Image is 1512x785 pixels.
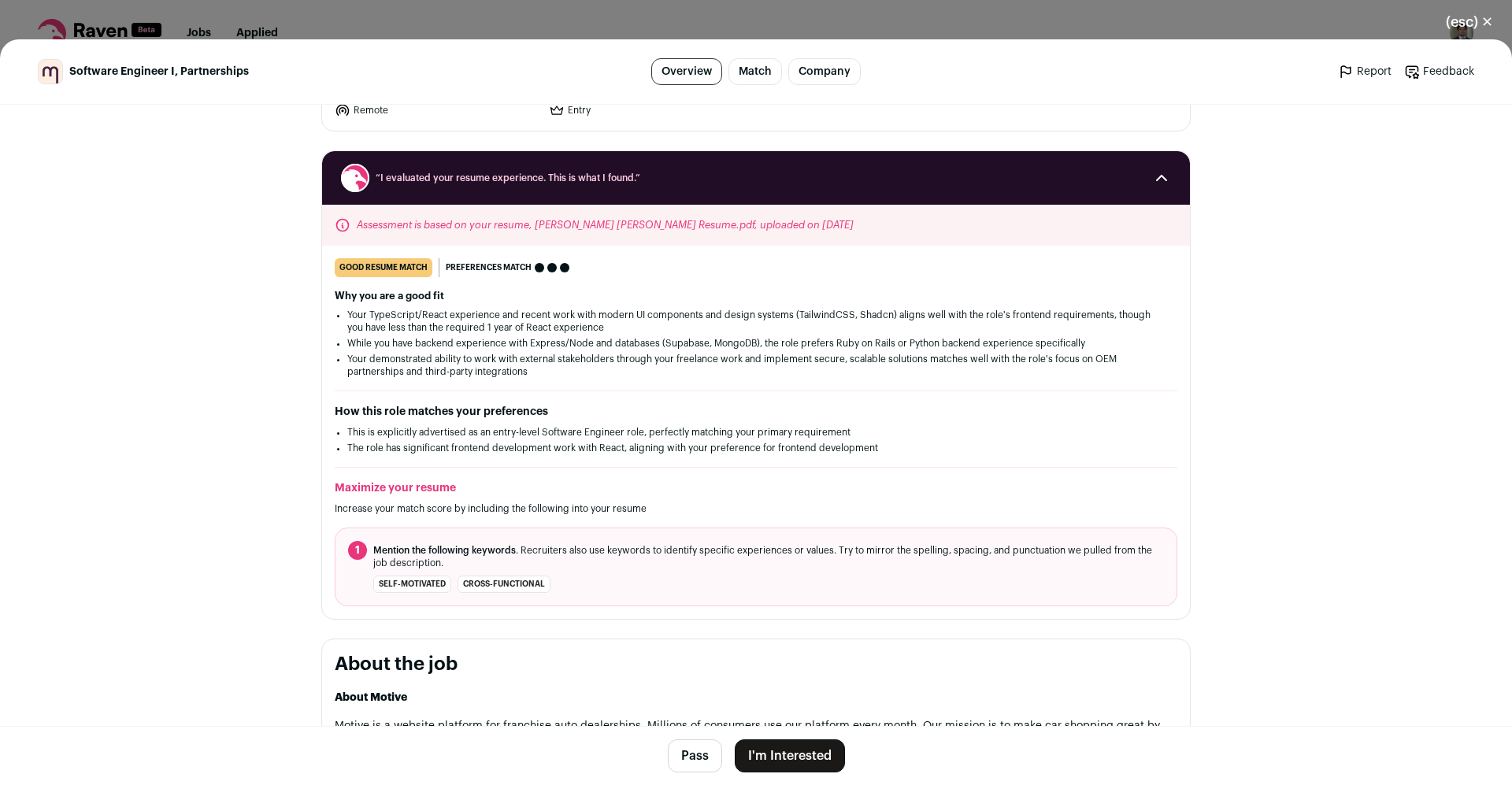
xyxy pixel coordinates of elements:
[348,541,367,560] span: 1
[1338,64,1392,80] a: Report
[1404,64,1474,80] a: Feedback
[373,546,516,555] span: Mention the following keywords
[651,58,722,85] a: Overview
[335,718,1177,765] p: Motive is a website platform for franchise auto dealerships. Millions of consumers use our platfo...
[1427,5,1512,39] button: Close modal
[335,102,539,118] li: Remote
[458,576,550,593] li: cross-functional
[335,480,1177,496] h2: Maximize your resume
[347,337,1165,350] li: While you have backend experience with Express/Node and databases (Supabase, MongoDB), the role p...
[376,172,1136,184] span: “I evaluated your resume experience. This is what I found.”
[668,739,722,772] button: Pass
[347,353,1165,378] li: Your demonstrated ability to work with external stakeholders through your freelance work and impl...
[788,58,861,85] a: Company
[335,502,1177,515] p: Increase your match score by including the following into your resume
[335,258,432,277] div: good resume match
[735,739,845,772] button: I'm Interested
[728,58,782,85] a: Match
[549,102,754,118] li: Entry
[335,404,1177,420] h2: How this role matches your preferences
[446,260,532,276] span: Preferences match
[322,205,1190,246] div: Assessment is based on your resume, [PERSON_NAME] [PERSON_NAME] Resume.pdf, uploaded on [DATE]
[39,60,62,83] img: d4e4fbe2f5ab969a7d9ce88f155d316de3dbf67a66ba4afb8882427ad8003bf7.jpg
[373,544,1164,569] span: . Recruiters also use keywords to identify specific experiences or values. Try to mirror the spel...
[335,652,1177,677] h2: About the job
[347,309,1165,334] li: Your TypeScript/React experience and recent work with modern UI components and design systems (Ta...
[335,290,1177,302] h2: Why you are a good fit
[347,426,1165,439] li: This is explicitly advertised as an entry-level Software Engineer role, perfectly matching your p...
[347,442,1165,454] li: The role has significant frontend development work with React, aligning with your preference for ...
[69,64,249,80] span: Software Engineer I, Partnerships
[373,576,451,593] li: self-motivated
[335,692,407,703] strong: About Motive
